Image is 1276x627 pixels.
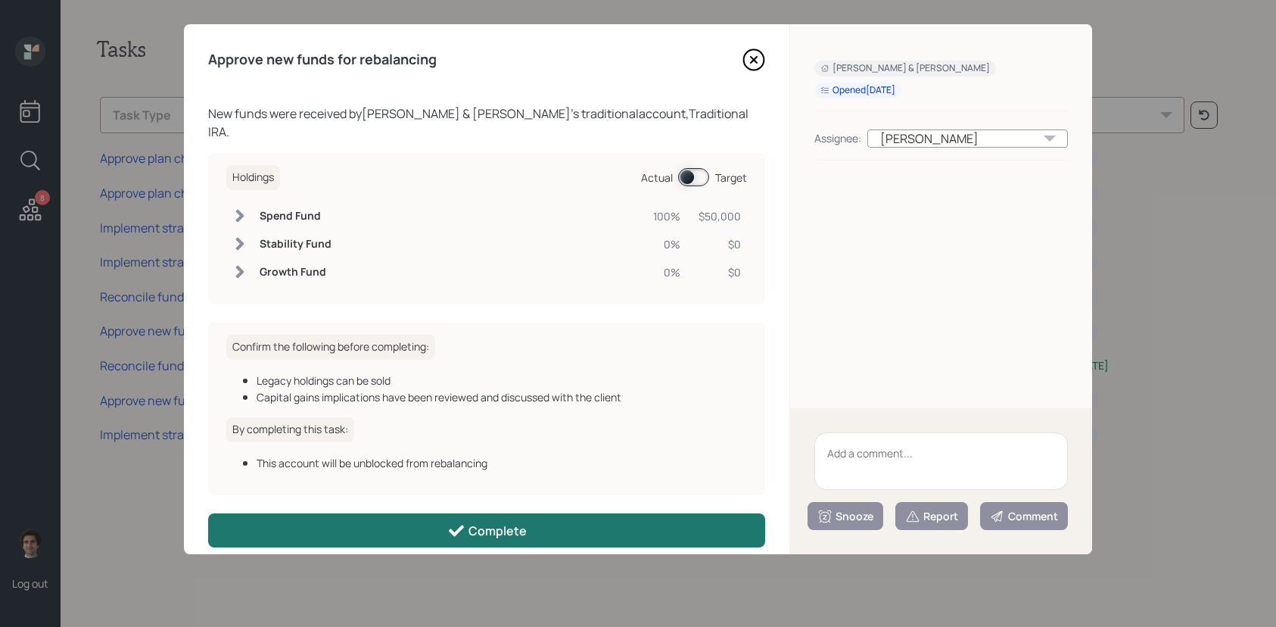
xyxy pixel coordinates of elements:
button: Report [895,502,968,530]
h6: Stability Fund [260,238,331,251]
div: Capital gains implications have been reviewed and discussed with the client [257,389,747,405]
div: $0 [699,264,741,280]
div: This account will be unblocked from rebalancing [257,455,747,471]
div: Comment [990,509,1058,524]
div: Legacy holdings can be sold [257,373,747,388]
h6: Holdings [226,165,280,190]
h6: Growth Fund [260,266,331,279]
div: [PERSON_NAME] [867,129,1068,148]
div: Assignee: [814,130,861,146]
div: Actual [641,170,673,186]
div: Report [905,509,958,524]
div: Snooze [817,509,873,524]
h6: Confirm the following before completing: [226,335,435,360]
h6: By completing this task: [226,417,354,442]
div: 0% [653,236,680,252]
h6: Spend Fund [260,210,331,223]
div: $0 [699,236,741,252]
div: Opened [DATE] [820,84,895,97]
button: Complete [208,513,765,547]
div: [PERSON_NAME] & [PERSON_NAME] [820,62,990,75]
div: New funds were received by [PERSON_NAME] & [PERSON_NAME] 's traditional account, Traditional IRA . [208,104,765,141]
div: 0% [653,264,680,280]
div: 100% [653,208,680,224]
button: Comment [980,502,1068,530]
div: $50,000 [699,208,741,224]
button: Snooze [808,502,883,530]
h4: Approve new funds for rebalancing [208,51,437,68]
div: Complete [447,522,527,540]
div: Target [715,170,747,186]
